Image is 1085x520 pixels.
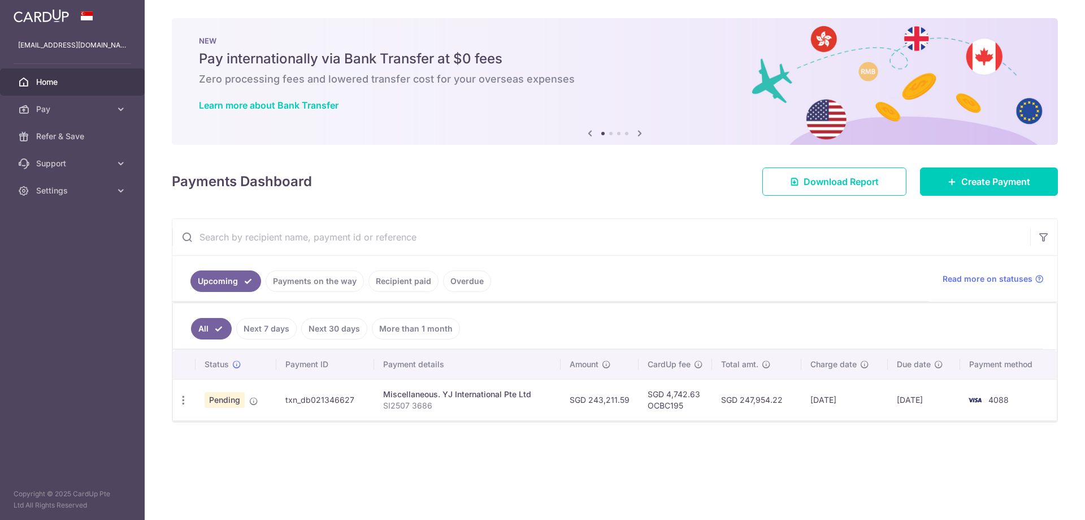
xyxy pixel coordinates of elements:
a: Recipient paid [368,270,439,292]
a: Payments on the way [266,270,364,292]
span: 4088 [988,395,1009,405]
span: Support [36,158,111,169]
td: [DATE] [801,379,888,420]
div: Miscellaneous. YJ International Pte Ltd [383,389,552,400]
h5: Pay internationally via Bank Transfer at $0 fees [199,50,1031,68]
iframe: Opens a widget where you can find more information [1013,486,1074,514]
span: Settings [36,185,111,196]
img: Bank transfer banner [172,18,1058,145]
td: SGD 243,211.59 [561,379,639,420]
span: Create Payment [961,175,1030,188]
p: SI2507 3686 [383,400,552,411]
span: Amount [570,359,598,370]
th: Payment method [960,350,1057,379]
img: CardUp [14,9,69,23]
p: [EMAIL_ADDRESS][DOMAIN_NAME] [18,40,127,51]
td: [DATE] [888,379,960,420]
a: Next 7 days [236,318,297,339]
a: More than 1 month [372,318,460,339]
a: All [191,318,232,339]
td: txn_db021346627 [276,379,374,420]
span: Refer & Save [36,131,111,142]
a: Overdue [443,270,491,292]
span: Total amt. [721,359,758,370]
th: Payment ID [276,350,374,379]
h4: Payments Dashboard [172,171,312,192]
a: Learn more about Bank Transfer [199,100,338,111]
h6: Zero processing fees and lowered transfer cost for your overseas expenses [199,72,1031,86]
p: NEW [199,36,1031,45]
a: Create Payment [920,167,1058,196]
span: Pending [205,392,245,408]
td: SGD 4,742.63 OCBC195 [639,379,712,420]
span: Read more on statuses [943,273,1032,285]
span: Charge date [810,359,857,370]
span: Due date [897,359,931,370]
span: Status [205,359,229,370]
a: Upcoming [190,270,261,292]
a: Read more on statuses [943,273,1044,285]
input: Search by recipient name, payment id or reference [172,219,1030,255]
span: Home [36,76,111,88]
span: Pay [36,104,111,115]
a: Next 30 days [301,318,367,339]
td: SGD 247,954.22 [712,379,801,420]
a: Download Report [762,167,906,196]
span: CardUp fee [648,359,691,370]
img: Bank Card [964,393,986,407]
span: Download Report [804,175,879,188]
th: Payment details [374,350,561,379]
